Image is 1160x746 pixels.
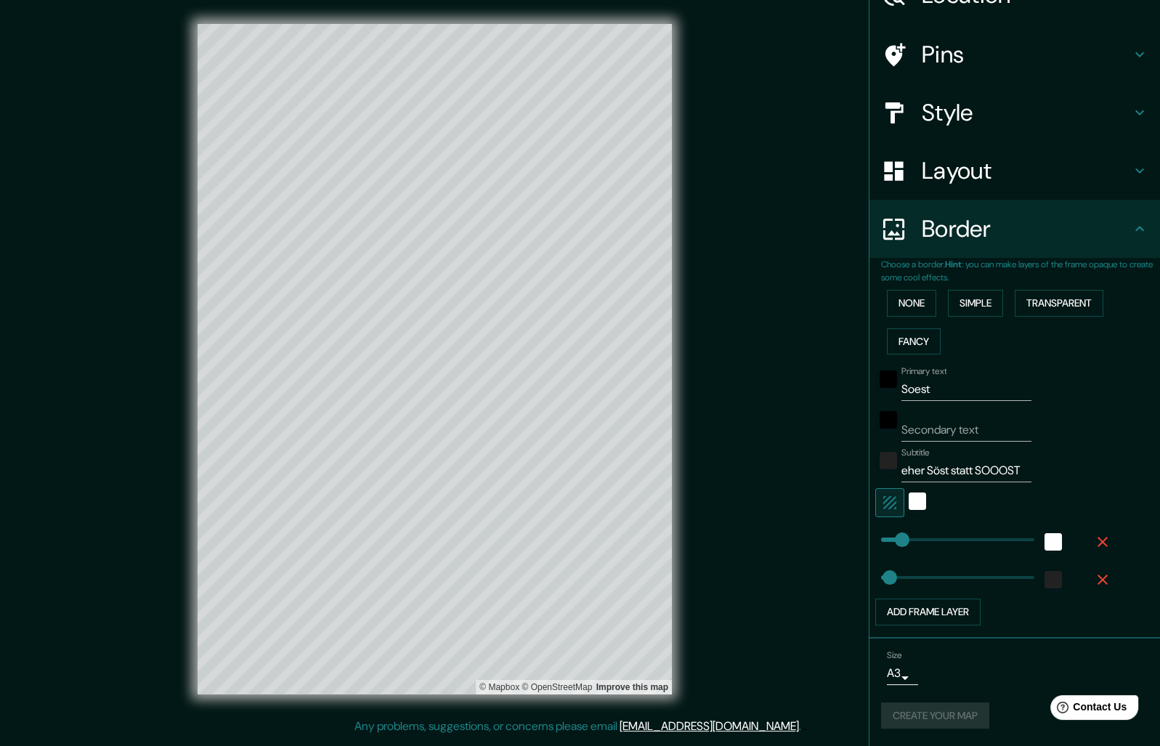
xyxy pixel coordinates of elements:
[948,290,1003,317] button: Simple
[522,682,592,692] a: OpenStreetMap
[803,718,806,735] div: .
[869,25,1160,84] div: Pins
[1045,571,1062,588] button: color-222222
[880,370,897,388] button: black
[922,98,1131,127] h4: Style
[479,682,519,692] a: Mapbox
[909,492,926,510] button: white
[945,259,962,270] b: Hint
[1015,290,1103,317] button: Transparent
[354,718,801,735] p: Any problems, suggestions, or concerns please email .
[620,718,799,734] a: [EMAIL_ADDRESS][DOMAIN_NAME]
[869,84,1160,142] div: Style
[887,328,941,355] button: Fancy
[887,649,902,661] label: Size
[880,411,897,429] button: black
[1045,533,1062,551] button: white
[922,156,1131,185] h4: Layout
[596,682,668,692] a: Map feedback
[922,214,1131,243] h4: Border
[901,447,930,459] label: Subtitle
[869,200,1160,258] div: Border
[880,452,897,469] button: color-222222
[801,718,803,735] div: .
[869,142,1160,200] div: Layout
[1031,689,1144,730] iframe: Help widget launcher
[922,40,1131,69] h4: Pins
[875,599,981,625] button: Add frame layer
[901,365,946,378] label: Primary text
[887,662,918,685] div: A3
[881,258,1160,284] p: Choose a border. : you can make layers of the frame opaque to create some cool effects.
[887,290,936,317] button: None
